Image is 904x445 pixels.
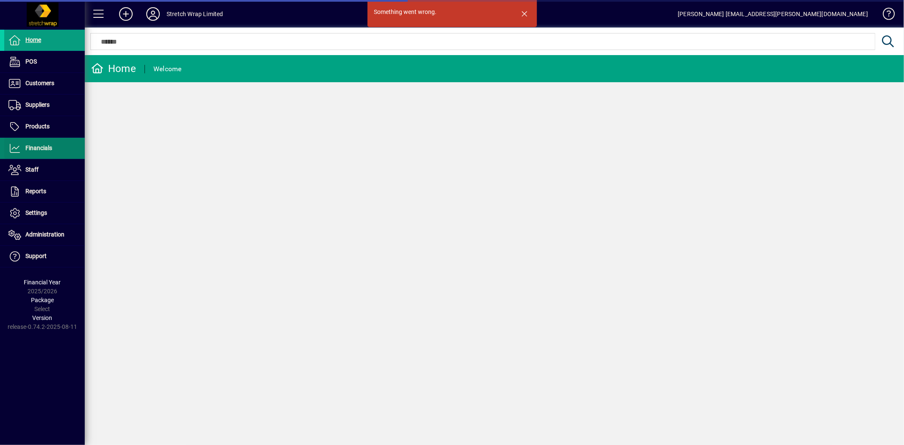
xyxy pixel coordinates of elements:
a: Reports [4,181,85,202]
span: Customers [25,80,54,86]
a: Administration [4,224,85,245]
span: POS [25,58,37,65]
a: Financials [4,138,85,159]
span: Financials [25,145,52,151]
span: Settings [25,209,47,216]
span: Package [31,297,54,303]
a: Suppliers [4,95,85,116]
button: Profile [139,6,167,22]
button: Add [112,6,139,22]
span: Staff [25,166,39,173]
span: Reports [25,188,46,195]
span: Version [33,314,53,321]
span: Products [25,123,50,130]
a: POS [4,51,85,72]
span: Support [25,253,47,259]
span: Suppliers [25,101,50,108]
span: Home [25,36,41,43]
div: Welcome [153,62,182,76]
a: Knowledge Base [876,2,893,29]
a: Staff [4,159,85,181]
div: Home [91,62,136,75]
a: Settings [4,203,85,224]
a: Customers [4,73,85,94]
span: Administration [25,231,64,238]
span: Financial Year [24,279,61,286]
div: [PERSON_NAME] [EMAIL_ADDRESS][PERSON_NAME][DOMAIN_NAME] [678,7,868,21]
div: Stretch Wrap Limited [167,7,223,21]
a: Products [4,116,85,137]
a: Support [4,246,85,267]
